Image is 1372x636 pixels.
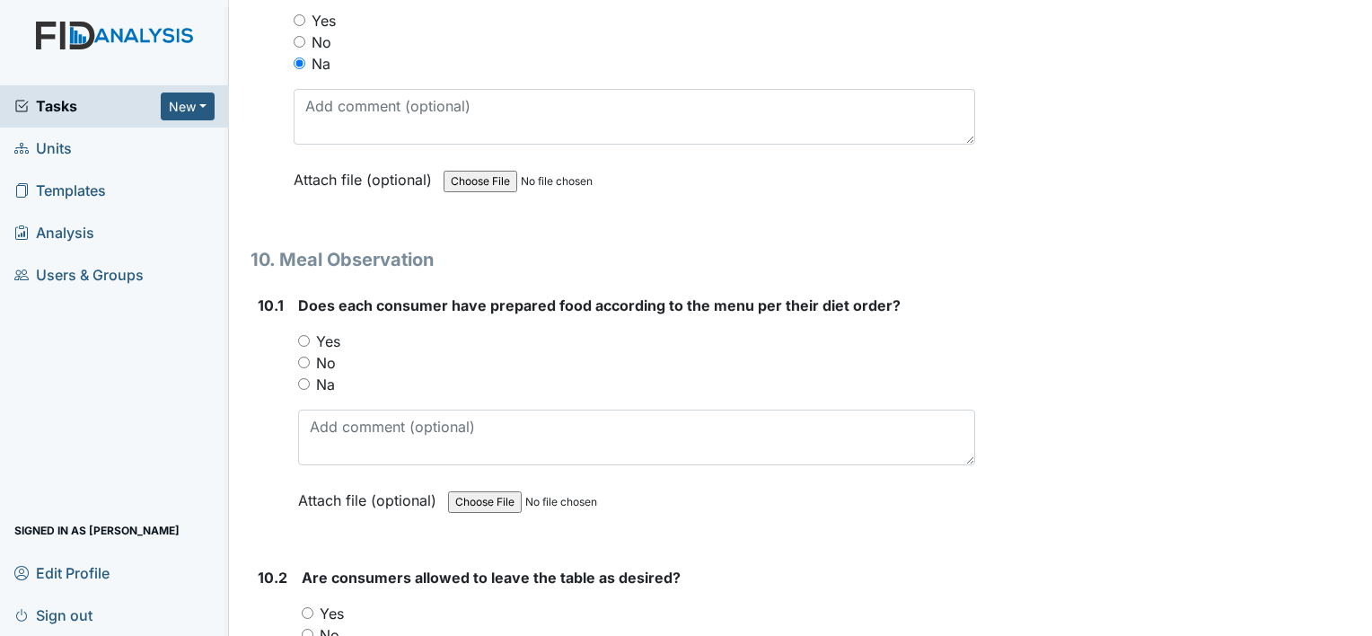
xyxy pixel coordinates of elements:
[14,177,106,205] span: Templates
[312,31,331,53] label: No
[320,603,344,624] label: Yes
[312,10,336,31] label: Yes
[251,246,975,273] h1: 10. Meal Observation
[14,219,94,247] span: Analysis
[298,378,310,390] input: Na
[298,480,444,511] label: Attach file (optional)
[298,296,901,314] span: Does each consumer have prepared food according to the menu per their diet order?
[294,159,439,190] label: Attach file (optional)
[294,36,305,48] input: No
[302,569,681,587] span: Are consumers allowed to leave the table as desired?
[316,331,340,352] label: Yes
[14,261,144,289] span: Users & Groups
[14,517,180,544] span: Signed in as [PERSON_NAME]
[258,295,284,316] label: 10.1
[294,57,305,69] input: Na
[316,352,336,374] label: No
[312,53,330,75] label: Na
[258,567,287,588] label: 10.2
[298,357,310,368] input: No
[161,93,215,120] button: New
[14,601,92,629] span: Sign out
[316,374,335,395] label: Na
[298,335,310,347] input: Yes
[294,14,305,26] input: Yes
[302,607,313,619] input: Yes
[14,95,161,117] a: Tasks
[14,559,110,587] span: Edit Profile
[14,135,72,163] span: Units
